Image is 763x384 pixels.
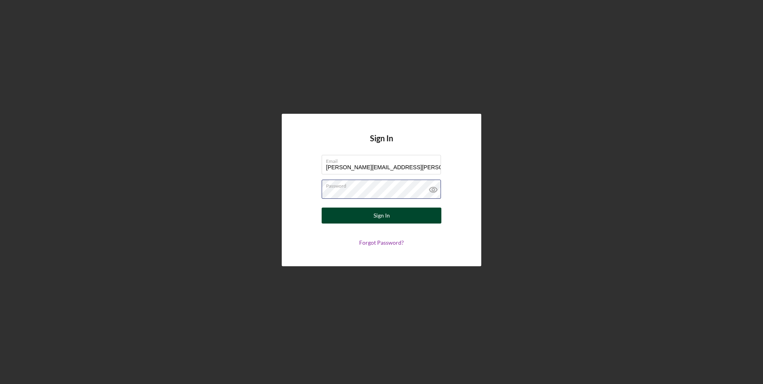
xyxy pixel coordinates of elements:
label: Email [326,155,441,164]
h4: Sign In [370,134,393,155]
div: Sign In [374,208,390,224]
label: Password [326,180,441,189]
a: Forgot Password? [359,239,404,246]
button: Sign In [322,208,441,224]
